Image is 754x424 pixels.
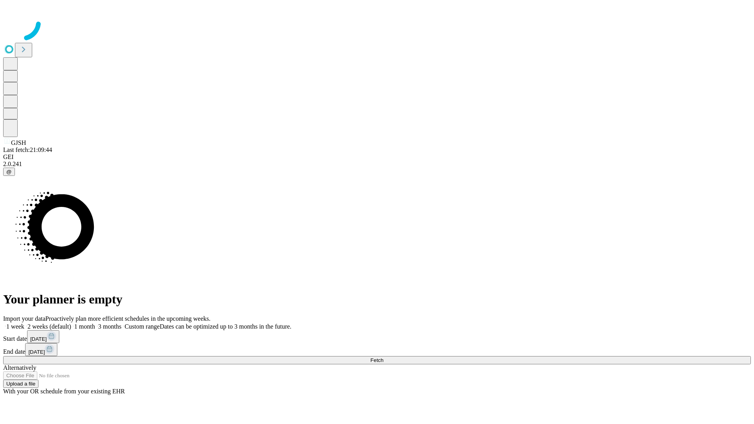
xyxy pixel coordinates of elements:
[3,343,751,356] div: End date
[3,380,38,388] button: Upload a file
[27,330,59,343] button: [DATE]
[30,336,47,342] span: [DATE]
[3,161,751,168] div: 2.0.241
[46,315,210,322] span: Proactively plan more efficient schedules in the upcoming weeks.
[3,168,15,176] button: @
[3,292,751,307] h1: Your planner is empty
[3,330,751,343] div: Start date
[25,343,57,356] button: [DATE]
[3,356,751,364] button: Fetch
[3,146,52,153] span: Last fetch: 21:09:44
[6,323,24,330] span: 1 week
[74,323,95,330] span: 1 month
[27,323,71,330] span: 2 weeks (default)
[3,388,125,395] span: With your OR schedule from your existing EHR
[98,323,121,330] span: 3 months
[160,323,291,330] span: Dates can be optimized up to 3 months in the future.
[3,154,751,161] div: GEI
[3,364,36,371] span: Alternatively
[11,139,26,146] span: GJSH
[6,169,12,175] span: @
[124,323,159,330] span: Custom range
[28,349,45,355] span: [DATE]
[3,315,46,322] span: Import your data
[370,357,383,363] span: Fetch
